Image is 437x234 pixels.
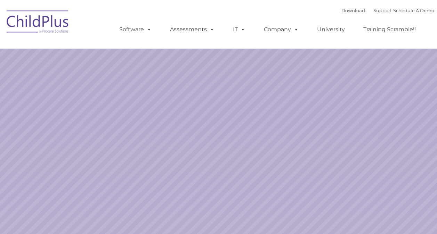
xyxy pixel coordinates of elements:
img: ChildPlus by Procare Solutions [3,6,73,40]
a: Training Scramble!! [356,23,423,36]
a: Support [373,8,392,13]
a: Software [112,23,159,36]
font: | [341,8,434,13]
a: Assessments [163,23,221,36]
a: IT [226,23,252,36]
a: Schedule A Demo [393,8,434,13]
a: Download [341,8,365,13]
a: University [310,23,352,36]
a: Company [257,23,306,36]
